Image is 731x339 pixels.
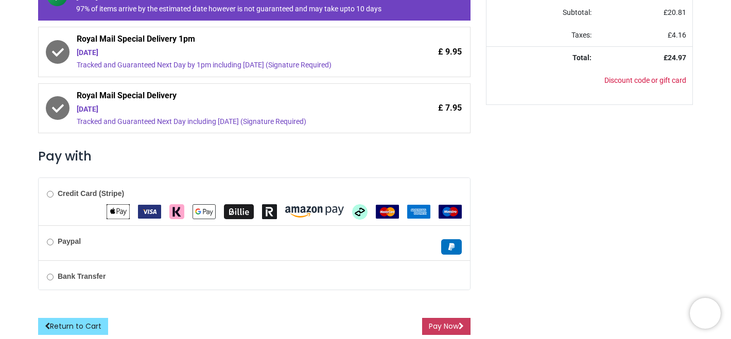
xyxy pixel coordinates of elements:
img: MasterCard [376,205,399,219]
div: Tracked and Guaranteed Next Day including [DATE] (Signature Required) [77,117,385,127]
span: Apple Pay [107,207,130,216]
span: £ 9.95 [438,46,462,58]
div: Tracked and Guaranteed Next Day by 1pm including [DATE] (Signature Required) [77,60,385,70]
b: Credit Card (Stripe) [58,189,124,198]
img: Billie [224,204,254,219]
span: Klarna [169,207,184,216]
span: Amazon Pay [285,207,344,216]
strong: £ [664,53,686,62]
span: Royal Mail Special Delivery [77,90,385,104]
img: Google Pay [193,204,216,219]
input: Credit Card (Stripe) [47,191,54,198]
img: Paypal [441,239,462,255]
img: Amazon Pay [285,206,344,218]
td: Subtotal: [486,2,598,24]
img: Apple Pay [107,204,130,219]
span: £ [668,31,686,39]
span: Paypal [441,242,462,251]
b: Bank Transfer [58,272,106,280]
div: [DATE] [77,48,385,58]
span: VISA [138,207,161,216]
span: 20.81 [668,8,686,16]
input: Bank Transfer [47,274,54,280]
img: Afterpay Clearpay [352,204,368,220]
div: 97% of items arrive by the estimated date however is not guaranteed and may take upto 10 days [76,4,385,14]
span: Google Pay [193,207,216,216]
span: £ [664,8,686,16]
span: 4.16 [672,31,686,39]
button: Pay Now [422,318,471,335]
div: [DATE] [77,104,385,115]
img: VISA [138,205,161,219]
b: Paypal [58,237,81,245]
a: Return to Cart [38,318,108,335]
img: Klarna [169,204,184,219]
span: Afterpay Clearpay [352,207,368,216]
span: Royal Mail Special Delivery 1pm [77,33,385,48]
span: 24.97 [668,53,686,62]
td: Taxes: [486,24,598,47]
img: Revolut Pay [262,204,277,219]
iframe: Brevo live chat [690,298,721,329]
span: £ 7.95 [438,102,462,114]
span: MasterCard [376,207,399,216]
img: Maestro [439,205,462,219]
a: Discount code or gift card [604,76,686,84]
img: American Express [407,205,430,219]
strong: Total: [572,53,591,62]
h3: Pay with [38,148,471,165]
span: Maestro [439,207,462,216]
span: American Express [407,207,430,216]
input: Paypal [47,239,54,245]
span: Billie [224,207,254,216]
span: Revolut Pay [262,207,277,216]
